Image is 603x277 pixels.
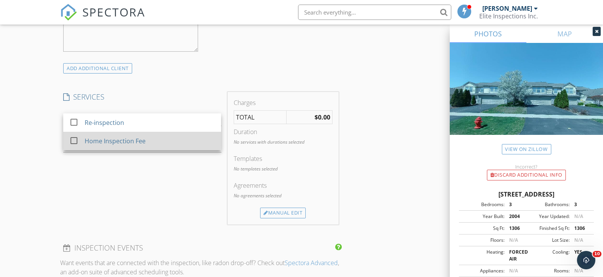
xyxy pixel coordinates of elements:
a: PHOTOS [450,25,526,43]
div: Charges [234,98,333,107]
span: N/A [574,237,583,243]
div: FORCED AIR [505,249,526,262]
span: N/A [574,213,583,220]
span: N/A [509,237,518,243]
img: streetview [450,43,603,153]
div: 3 [505,201,526,208]
div: Agreements [234,181,333,190]
i: arrow_drop_down [212,115,221,124]
div: Discard Additional info [487,170,566,180]
p: Want events that are connected with the inspection, like radon drop-off? Check out , an add-on su... [60,258,342,277]
div: Bathrooms: [526,201,570,208]
div: Duration [234,127,333,136]
img: The Best Home Inspection Software - Spectora [60,4,77,21]
div: Year Built: [461,213,505,220]
div: 1306 [570,225,592,232]
div: Heating: [461,249,505,262]
p: No agreements selected [234,192,333,199]
div: Elite Inspections Inc. [479,12,538,20]
div: Bedrooms: [461,201,505,208]
div: Lot Size: [526,237,570,244]
span: 10 [593,251,601,257]
a: SPECTORA [60,10,145,26]
div: Cooling: [526,249,570,262]
div: 3 [570,201,592,208]
div: Re-inspection [85,118,124,127]
input: Search everything... [298,5,451,20]
p: No templates selected [234,166,333,172]
span: N/A [509,267,518,274]
div: Templates [234,154,333,163]
iframe: Intercom live chat [577,251,595,269]
div: Year Updated: [526,213,570,220]
a: Spectora Advanced [285,259,338,267]
div: ADD ADDITIONAL client [63,63,132,74]
div: 1306 [505,225,526,232]
a: View on Zillow [502,144,551,154]
strong: $0.00 [315,113,330,121]
div: [STREET_ADDRESS] [459,190,594,199]
span: SPECTORA [82,4,145,20]
div: Appliances: [461,267,505,274]
div: YES [570,249,592,262]
div: 2004 [505,213,526,220]
div: Sq Ft: [461,225,505,232]
a: MAP [526,25,603,43]
div: Home Inspection Fee [85,136,146,146]
div: Rooms: [526,267,570,274]
span: N/A [574,267,583,274]
div: Finished Sq Ft: [526,225,570,232]
td: TOTAL [234,111,286,124]
h4: INSPECTION EVENTS [63,243,339,253]
div: Floors: [461,237,505,244]
div: Manual Edit [260,208,306,218]
h4: SERVICES [63,92,221,102]
div: Incorrect? [450,164,603,170]
div: [PERSON_NAME] [482,5,532,12]
p: No services with durations selected [234,139,333,146]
